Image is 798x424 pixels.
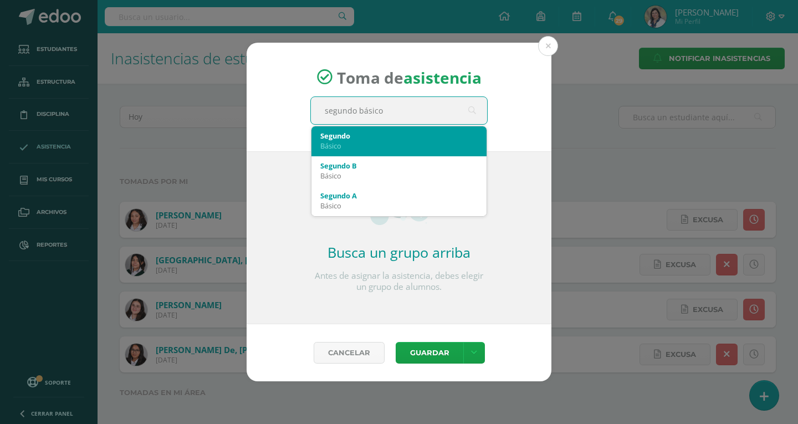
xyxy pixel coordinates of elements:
button: Close (Esc) [538,36,558,56]
div: Segundo [320,131,478,141]
div: Básico [320,201,478,211]
input: Busca un grado o sección aquí... [311,97,487,124]
div: Básico [320,171,478,181]
h2: Busca un grupo arriba [310,243,488,262]
strong: asistencia [403,67,482,88]
p: Antes de asignar la asistencia, debes elegir un grupo de alumnos. [310,270,488,293]
div: Segundo A [320,191,478,201]
div: Segundo B [320,161,478,171]
div: Básico [320,141,478,151]
a: Cancelar [314,342,385,364]
button: Guardar [396,342,463,364]
span: Toma de [337,67,482,88]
